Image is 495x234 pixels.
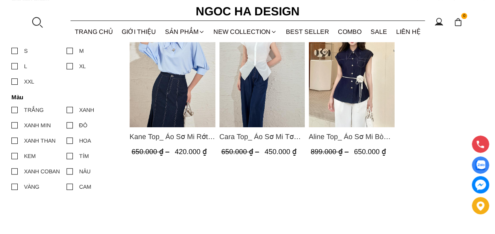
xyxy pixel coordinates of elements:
[209,21,282,42] a: NEW COLLECTION
[354,148,386,156] span: 650.000 ₫
[391,21,425,42] a: LIÊN HỆ
[461,13,467,19] span: 0
[24,62,27,71] div: L
[130,131,215,142] a: Link to Kane Top_ Áo Sơ Mi Rớt Vai Cổ Trụ Màu Xanh A1075
[79,62,86,71] div: XL
[309,13,395,127] a: Product image - Aline Top_ Áo Sơ Mi Bò Lụa Rớt Vai A1070
[454,18,462,26] img: img-CART-ICON-ksit0nf1
[219,13,305,127] a: Product image - Cara Top_ Áo Sơ Mi Tơ Rớt Vai Nhún Eo Màu Trắng A1073
[70,21,118,42] a: TRANG CHỦ
[334,21,366,42] a: Combo
[117,21,161,42] a: GIỚI THIỆU
[79,182,91,191] div: CAM
[79,136,91,145] div: HOA
[189,2,307,21] a: Ngoc Ha Design
[130,13,215,127] img: Kane Top_ Áo Sơ Mi Rớt Vai Cổ Trụ Màu Xanh A1075
[161,21,209,42] div: SẢN PHẨM
[79,106,94,114] div: XANH
[24,182,39,191] div: VÀNG
[366,21,392,42] a: SALE
[24,152,36,160] div: KEM
[309,13,395,127] img: Aline Top_ Áo Sơ Mi Bò Lụa Rớt Vai A1070
[24,121,51,130] div: XANH MIN
[130,131,215,142] span: Kane Top_ Áo Sơ Mi Rớt Vai Cổ Trụ Màu Xanh A1075
[475,160,485,170] img: Display image
[472,176,489,193] a: messenger
[24,77,34,86] div: XXL
[79,167,91,176] div: NÂU
[130,13,215,127] a: Product image - Kane Top_ Áo Sơ Mi Rớt Vai Cổ Trụ Màu Xanh A1075
[472,156,489,174] a: Display image
[24,167,60,176] div: XANH COBAN
[264,148,296,156] span: 450.000 ₫
[175,148,207,156] span: 420.000 ₫
[24,46,28,55] div: S
[24,106,44,114] div: TRẮNG
[309,131,395,142] a: Link to Aline Top_ Áo Sơ Mi Bò Lụa Rớt Vai A1070
[219,131,305,142] span: Cara Top_ Áo Sơ Mi Tơ Rớt Vai Nhún Eo Màu Trắng A1073
[219,13,305,127] img: Cara Top_ Áo Sơ Mi Tơ Rớt Vai Nhún Eo Màu Trắng A1073
[282,21,334,42] a: BEST SELLER
[221,148,261,156] span: 650.000 ₫
[11,94,117,100] h4: Màu
[309,131,395,142] span: Aline Top_ Áo Sơ Mi Bò Lụa Rớt Vai A1070
[79,152,89,160] div: TÍM
[219,131,305,142] a: Link to Cara Top_ Áo Sơ Mi Tơ Rớt Vai Nhún Eo Màu Trắng A1073
[311,148,350,156] span: 899.000 ₫
[132,148,171,156] span: 650.000 ₫
[79,121,87,130] div: ĐỎ
[24,136,56,145] div: XANH THAN
[79,46,84,55] div: M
